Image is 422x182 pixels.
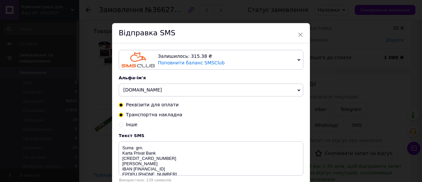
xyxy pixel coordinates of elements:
[123,87,162,92] span: [DOMAIN_NAME]
[297,29,303,40] span: ×
[126,122,137,127] span: Інше
[119,133,303,138] div: Текст SMS
[112,23,310,43] div: Відправка SMS
[158,53,295,60] div: Залишилось: 315.38 ₴
[158,60,225,65] a: Поповнити баланс SMSClub
[126,102,179,107] span: Реквізити для оплати
[126,112,182,117] span: Транспортна накладна
[119,75,146,80] span: Альфа-ім'я
[119,141,303,176] textarea: Suma grn. Karta Privat Bank [CREDIT_CARD_NUMBER] [PERSON_NAME] IBAN [FINANCIAL_ID] EPDPU [PHONE_N...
